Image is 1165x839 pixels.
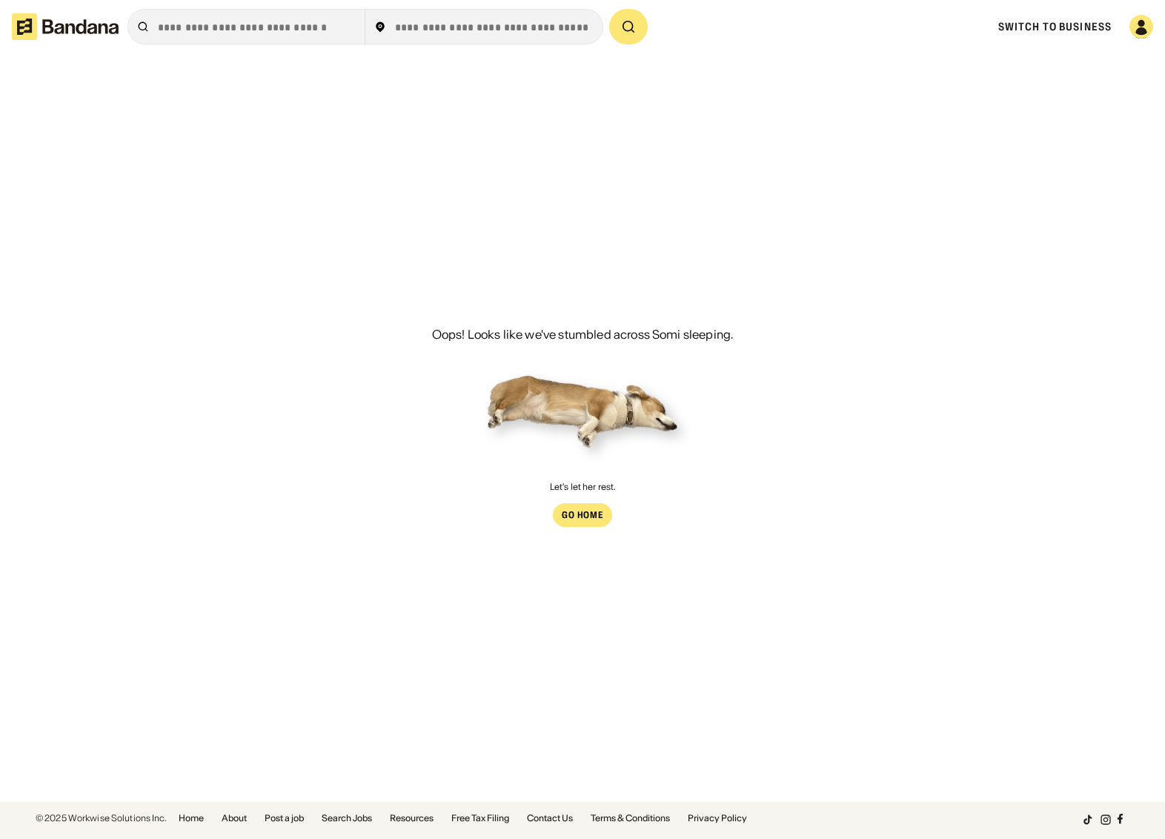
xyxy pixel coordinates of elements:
div: Go Home [562,511,604,520]
a: Resources [390,814,434,823]
a: Home [179,814,204,823]
a: Terms & Conditions [591,814,670,823]
a: Search Jobs [322,814,372,823]
div: © 2025 Workwise Solutions Inc. [36,814,167,823]
div: Oops! Looks like we've stumbled across Somi sleeping. [432,328,733,340]
a: Free Tax Filing [451,814,509,823]
a: About [222,814,247,823]
a: Contact Us [527,814,573,823]
a: Go Home [553,503,613,527]
img: Somi sleeping [488,376,677,448]
a: Privacy Policy [688,814,747,823]
img: Bandana logotype [12,13,119,40]
div: Let's let her rest. [550,482,615,491]
a: Post a job [265,814,304,823]
a: Switch to Business [998,20,1112,33]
